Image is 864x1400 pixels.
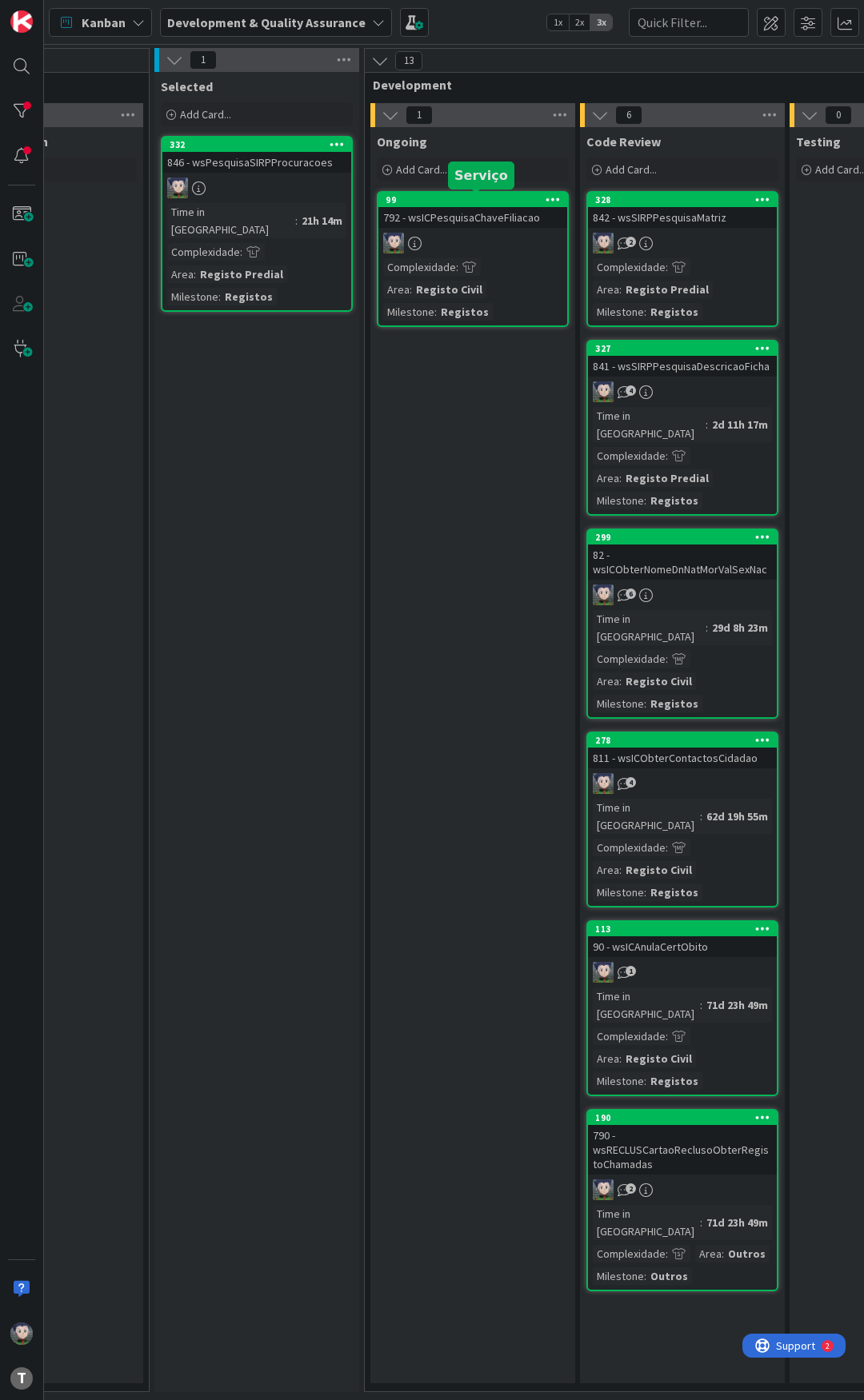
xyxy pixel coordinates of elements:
[588,207,777,228] div: 842 - wsSIRPPesquisaMatriz
[706,416,708,433] span: :
[593,381,614,402] img: LS
[588,748,777,768] div: 811 - wsICObterContactosCidadao
[593,1205,700,1240] div: Time in [GEOGRAPHIC_DATA]
[377,134,427,150] span: Ongoing
[383,303,434,321] div: Milestone
[588,1111,777,1125] div: 190
[708,416,772,433] div: 2d 11h 17m
[588,341,777,356] div: 327
[593,1027,666,1045] div: Complexidade
[593,839,666,856] div: Complexidade
[702,808,772,825] div: 62d 19h 55m
[590,14,612,30] span: 3x
[588,356,777,377] div: 841 - wsSIRPPesquisaDescricaoFicha
[619,1050,622,1067] span: :
[593,281,619,298] div: Area
[619,672,622,690] span: :
[456,258,458,276] span: :
[593,1179,614,1200] img: LS
[593,672,619,690] div: Area
[196,265,287,283] div: Registo Predial
[383,258,456,276] div: Complexidade
[190,50,217,70] span: 1
[593,987,700,1023] div: Time in [GEOGRAPHIC_DATA]
[180,107,231,122] span: Add Card...
[593,492,644,509] div: Milestone
[588,193,777,207] div: 328
[395,51,422,70] span: 13
[666,650,668,668] span: :
[83,6,87,19] div: 2
[700,1214,702,1231] span: :
[10,1367,33,1390] div: T
[586,1109,778,1291] a: 190790 - wsRECLUSCartaoReclusoObterRegistoChamadasLSTime in [GEOGRAPHIC_DATA]:71d 23h 49mComplexi...
[626,385,636,396] span: 4
[378,193,567,228] div: 99792 - wsICPesquisaChaveFiliacao
[622,469,713,487] div: Registo Predial
[595,1112,777,1123] div: 190
[406,106,433,125] span: 1
[593,303,644,321] div: Milestone
[593,610,706,645] div: Time in [GEOGRAPHIC_DATA]
[378,207,567,228] div: 792 - wsICPesquisaChaveFiliacao
[619,281,622,298] span: :
[708,619,772,636] div: 29d 8h 23m
[700,996,702,1014] span: :
[595,735,777,746] div: 278
[167,243,240,261] div: Complexidade
[10,1322,33,1345] img: LS
[167,203,295,238] div: Time in [GEOGRAPHIC_DATA]
[434,303,437,321] span: :
[646,492,702,509] div: Registos
[386,194,567,205] div: 99
[593,883,644,901] div: Milestone
[170,139,351,150] div: 332
[378,193,567,207] div: 99
[218,288,221,305] span: :
[588,1111,777,1175] div: 190790 - wsRECLUSCartaoReclusoObterRegistoChamadas
[646,1267,692,1285] div: Outros
[412,281,486,298] div: Registo Civil
[161,78,213,94] span: Selected
[593,233,614,253] img: LS
[588,530,777,580] div: 29982 - wsICObterNomeDnNatMorValSexNac
[593,861,619,879] div: Area
[586,191,778,327] a: 328842 - wsSIRPPesquisaMatrizLSComplexidade:Area:Registo PredialMilestone:Registos
[588,530,777,544] div: 299
[593,962,614,983] img: LS
[644,303,646,321] span: :
[82,13,126,32] span: Kanban
[194,265,196,283] span: :
[706,619,708,636] span: :
[298,212,346,229] div: 21h 14m
[162,138,351,152] div: 332
[34,2,73,22] span: Support
[437,303,493,321] div: Registos
[626,588,636,599] span: 6
[167,288,218,305] div: Milestone
[626,777,636,788] span: 4
[646,883,702,901] div: Registos
[666,1027,668,1045] span: :
[646,1072,702,1090] div: Registos
[700,808,702,825] span: :
[666,447,668,465] span: :
[593,1245,666,1262] div: Complexidade
[588,341,777,377] div: 327841 - wsSIRPPesquisaDescricaoFicha
[666,1245,668,1262] span: :
[454,168,508,183] h5: Serviço
[588,962,777,983] div: LS
[622,1050,696,1067] div: Registo Civil
[615,106,642,125] span: 6
[724,1245,770,1262] div: Outros
[702,996,772,1014] div: 71d 23h 49m
[588,584,777,605] div: LS
[588,381,777,402] div: LS
[606,162,657,177] span: Add Card...
[547,14,569,30] span: 1x
[702,1214,772,1231] div: 71d 23h 49m
[593,469,619,487] div: Area
[586,732,778,907] a: 278811 - wsICObterContactosCidadaoLSTime in [GEOGRAPHIC_DATA]:62d 19h 55mComplexidade:Area:Regist...
[593,584,614,605] img: LS
[644,1267,646,1285] span: :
